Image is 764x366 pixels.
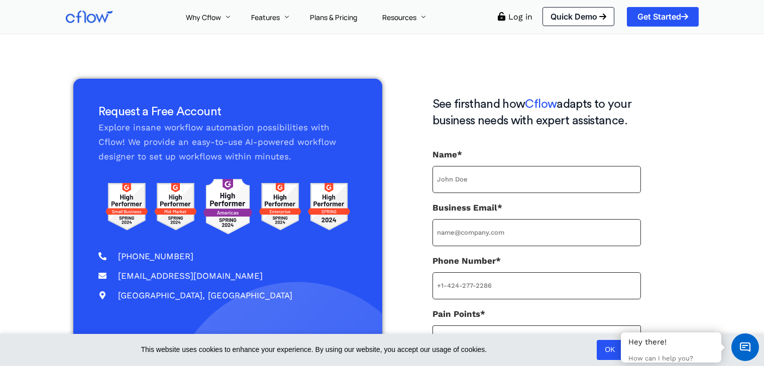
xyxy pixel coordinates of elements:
[432,254,641,299] label: Phone Number*
[432,166,641,193] input: Name*
[637,13,688,21] span: Get Started
[731,333,759,361] span: Chat Widget
[66,11,113,23] img: Cflow
[98,106,222,118] span: Request a Free Account
[432,201,641,246] label: Business Email*
[382,13,416,22] span: Resources
[525,98,557,110] span: Cflow
[98,174,357,239] img: g2 reviews
[116,249,193,264] span: [PHONE_NUMBER]
[508,12,532,22] a: Log in
[310,13,357,22] span: Plans & Pricing
[628,337,714,347] div: Hey there!
[251,13,280,22] span: Features
[597,340,623,360] a: OK
[432,96,641,130] h3: See firsthand how adapts to your business needs with expert assistance.
[542,7,614,26] a: Quick Demo
[98,104,357,164] div: Explore insane workflow automation possibilities with Cflow! We provide an easy-to-use AI-powered...
[432,272,641,299] input: Phone Number*
[432,219,641,246] input: Business Email*
[627,7,699,26] a: Get Started
[116,269,263,283] span: [EMAIL_ADDRESS][DOMAIN_NAME]
[432,147,641,193] label: Name*
[628,354,714,363] p: How can I help you?
[186,13,221,22] span: Why Cflow
[141,344,591,356] span: This website uses cookies to enhance your experience. By using our website, you accept our usage ...
[116,288,292,303] span: [GEOGRAPHIC_DATA], [GEOGRAPHIC_DATA]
